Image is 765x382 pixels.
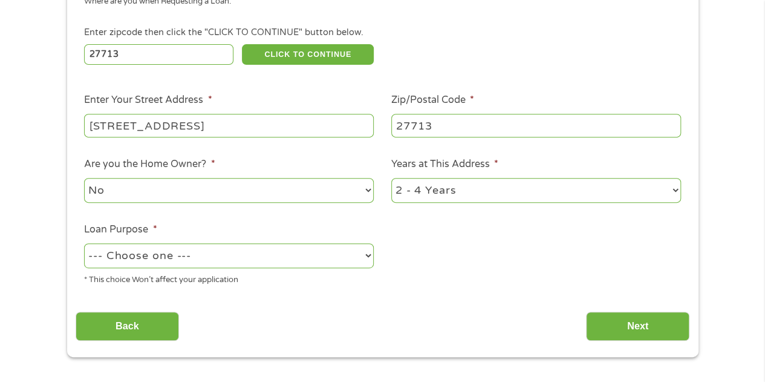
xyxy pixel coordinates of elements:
input: Back [76,312,179,341]
label: Zip/Postal Code [391,94,474,107]
label: Years at This Address [391,158,498,171]
div: * This choice Won’t affect your application [84,270,374,286]
button: CLICK TO CONTINUE [242,44,374,65]
label: Are you the Home Owner? [84,158,215,171]
div: Enter zipcode then click the "CLICK TO CONTINUE" button below. [84,26,680,39]
input: 1 Main Street [84,114,374,137]
label: Loan Purpose [84,223,157,236]
label: Enter Your Street Address [84,94,212,107]
input: Next [586,312,689,341]
input: Enter Zipcode (e.g 01510) [84,44,233,65]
